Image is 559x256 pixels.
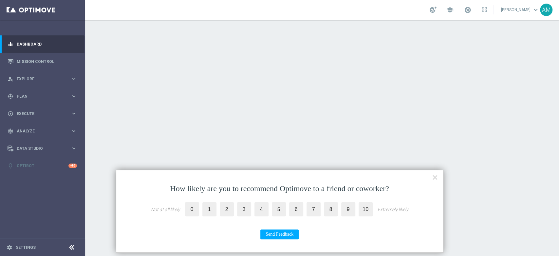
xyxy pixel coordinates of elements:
label: 4 [254,202,269,216]
div: Plan [8,93,71,99]
span: school [446,6,454,13]
button: lightbulb Optibot +10 [7,163,77,168]
i: keyboard_arrow_right [71,110,77,117]
button: Data Studio keyboard_arrow_right [7,146,77,151]
span: keyboard_arrow_down [532,6,539,13]
div: Execute [8,111,71,117]
span: Explore [17,77,71,81]
label: 0 [185,202,199,216]
button: equalizer Dashboard [7,42,77,47]
button: track_changes Analyze keyboard_arrow_right [7,128,77,134]
button: Mission Control [7,59,77,64]
label: 1 [202,202,216,216]
div: Extremely likely [378,207,408,212]
div: Analyze [8,128,71,134]
button: play_circle_outline Execute keyboard_arrow_right [7,111,77,116]
i: equalizer [8,41,13,47]
label: 10 [359,202,373,216]
button: person_search Explore keyboard_arrow_right [7,76,77,82]
i: keyboard_arrow_right [71,93,77,99]
a: Optibot [17,157,68,174]
div: Not at all likely [151,207,180,212]
a: Mission Control [17,53,77,70]
button: Send Feedback [260,229,299,239]
i: lightbulb [8,163,13,169]
i: person_search [8,76,13,82]
label: 8 [324,202,338,216]
span: Execute [17,112,71,116]
button: Close [432,172,438,183]
i: gps_fixed [8,93,13,99]
span: Data Studio [17,147,71,150]
label: 7 [307,202,321,216]
label: 5 [272,202,286,216]
div: Data Studio [8,146,71,151]
p: How likely are you to recommend Optimove to a friend or coworker? [129,183,430,194]
label: 3 [237,202,251,216]
label: 2 [220,202,234,216]
div: +10 [68,164,77,168]
label: 6 [289,202,303,216]
div: AM [540,4,552,16]
div: Optibot [8,157,77,174]
button: gps_fixed Plan keyboard_arrow_right [7,94,77,99]
i: settings [7,245,12,250]
label: 9 [341,202,355,216]
i: track_changes [8,128,13,134]
i: keyboard_arrow_right [71,76,77,82]
i: keyboard_arrow_right [71,145,77,151]
span: Plan [17,94,71,98]
div: Dashboard [8,35,77,53]
i: play_circle_outline [8,111,13,117]
div: Mission Control [8,53,77,70]
i: keyboard_arrow_right [71,128,77,134]
a: Settings [16,246,36,249]
div: Explore [8,76,71,82]
span: Analyze [17,129,71,133]
a: [PERSON_NAME]keyboard_arrow_down [500,5,540,15]
a: Dashboard [17,35,77,53]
